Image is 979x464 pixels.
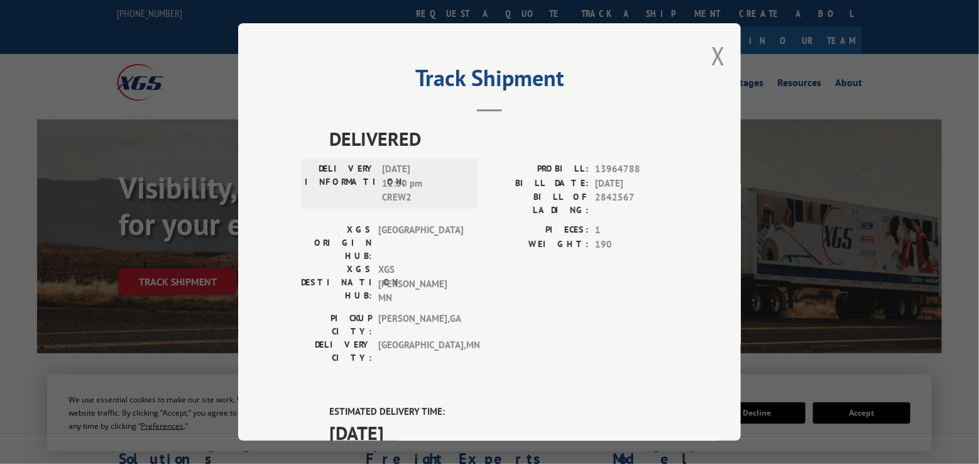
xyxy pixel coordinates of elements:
span: DELIVERED [329,124,678,153]
label: DELIVERY CITY: [301,338,372,364]
span: 13964788 [595,162,678,177]
span: [DATE] [329,419,678,447]
label: PICKUP CITY: [301,311,372,338]
label: PROBILL: [490,162,589,177]
span: [DATE] [595,176,678,191]
span: [GEOGRAPHIC_DATA] , MN [378,338,463,364]
label: BILL DATE: [490,176,589,191]
label: ESTIMATED DELIVERY TIME: [329,404,678,419]
span: 1 [595,223,678,238]
label: DELIVERY INFORMATION: [305,162,376,205]
h2: Track Shipment [301,69,678,93]
label: XGS ORIGIN HUB: [301,223,372,263]
span: XGS [PERSON_NAME] MN [378,263,463,306]
button: Close modal [711,39,725,72]
label: PIECES: [490,223,589,238]
span: [GEOGRAPHIC_DATA] [378,223,463,263]
span: [PERSON_NAME] , GA [378,311,463,338]
label: WEIGHT: [490,237,589,251]
span: [DATE] 12:30 pm CREW2 [382,162,467,205]
span: 2842567 [595,191,678,217]
label: BILL OF LADING: [490,191,589,217]
label: XGS DESTINATION HUB: [301,263,372,306]
span: 190 [595,237,678,251]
